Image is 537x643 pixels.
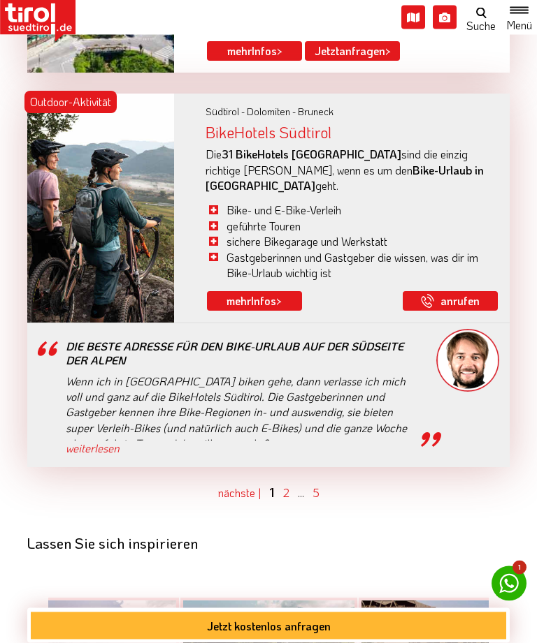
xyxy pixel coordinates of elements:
i: Fotogalerie [433,6,457,29]
li: Gastgeberinnen und Gastgeber die wissen, was dir im Bike-Urlaub wichtig ist [206,251,499,282]
button: Toggle navigation [501,4,537,31]
a: mehrInfos> [207,292,302,311]
strong: Bike-Urlaub in [GEOGRAPHIC_DATA] [206,163,484,193]
li: geführte Touren [206,219,499,235]
a: Jetztanfragen> [305,42,400,61]
a: 1 [492,566,527,601]
span: > [385,44,391,59]
strong: 31 BikeHotels [GEOGRAPHIC_DATA] [222,147,401,162]
a: 5 [313,486,320,501]
a: 1 [269,485,275,501]
div: Lassen Sie sich inspirieren [27,535,510,552]
a: mehrInfos> [207,42,302,61]
p: Die sind die einzig richtige [PERSON_NAME], wenn es um den geht. [206,147,487,194]
p: Wenn ich in [GEOGRAPHIC_DATA] biken gehe, dann verlasse ich mich voll und ganz auf die BikeHotels... [66,374,415,452]
span: Bruneck [298,105,334,119]
span: Dolomiten - [247,105,296,119]
a: 2 [283,486,289,501]
span: mehr [227,44,252,59]
img: frag-markus.png [436,330,499,392]
a: weiterlesen [66,441,415,457]
li: Bike- und E-Bike-Verleih [206,203,499,219]
li: sichere Bikegarage und Werkstatt [206,235,499,250]
a: anrufen [403,292,498,311]
i: Karte öffnen [401,6,425,29]
a: nächste | [218,486,261,501]
div: Die beste Adresse für den Bike-Urlaub auf der Südseite der Alpen [66,330,415,367]
span: 1 [513,561,527,575]
span: > [276,294,282,309]
span: Jetzt [315,44,339,59]
span: Südtirol - [206,105,245,119]
span: mehr [227,294,251,309]
button: Jetzt kostenlos anfragen [31,612,506,640]
li: ... [298,486,304,501]
span: > [277,44,282,59]
div: BikeHotels Südtirol [195,125,510,142]
div: Outdoor-Aktivität [24,91,117,114]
